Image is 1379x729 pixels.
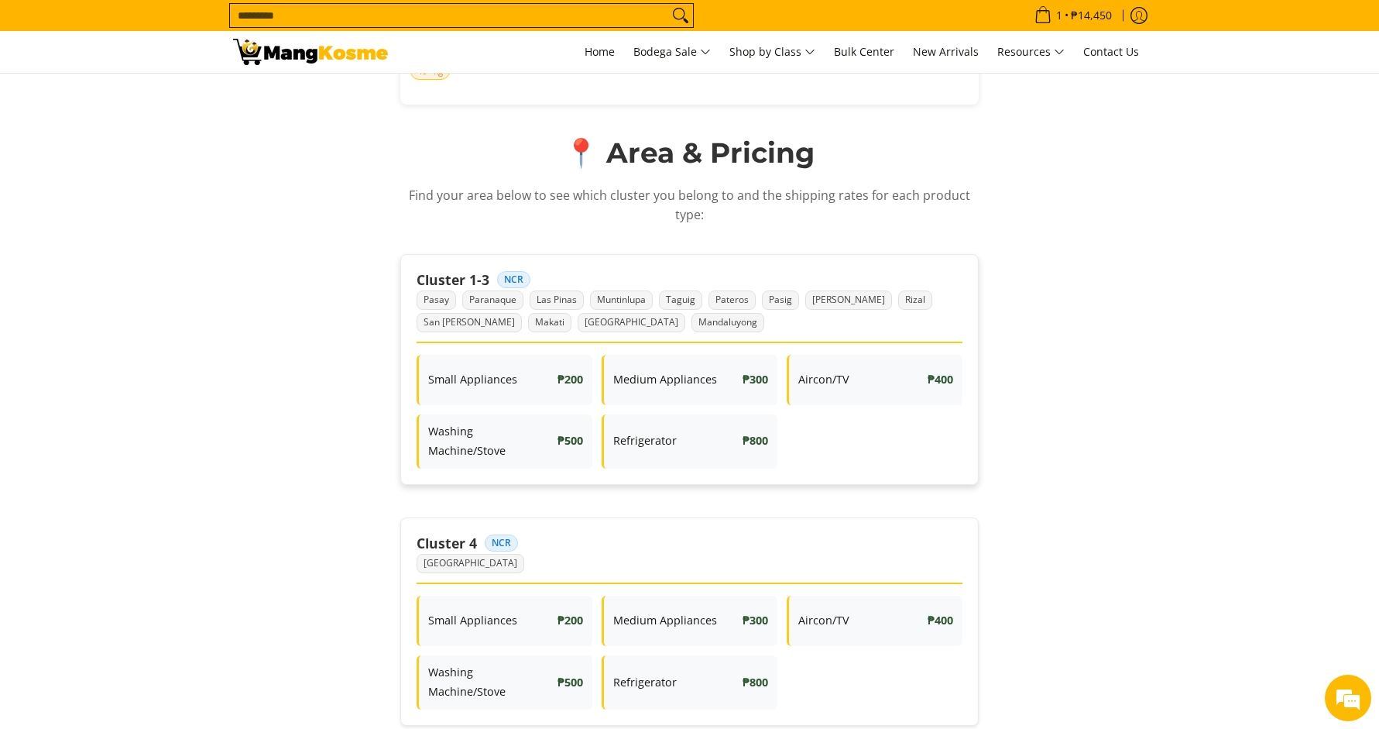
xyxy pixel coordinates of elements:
[1075,31,1147,73] a: Contact Us
[708,291,756,310] span: Pateros
[403,31,1147,73] nav: Main Menu
[400,186,979,240] p: Find your area below to see which cluster you belong to and the shipping rates for each product t...
[1054,10,1065,21] span: 1
[462,291,523,310] span: Paranaque
[990,31,1072,73] a: Resources
[668,4,693,27] button: Search
[997,43,1065,62] span: Resources
[743,432,768,451] strong: ₱800
[898,291,932,310] span: Rizal
[557,370,583,390] strong: ₱200
[613,370,717,390] span: Medium Appliances
[417,291,456,310] span: Pasay
[557,432,583,451] strong: ₱500
[530,291,584,310] span: Las Pinas
[633,43,711,62] span: Bodega Sale
[805,291,892,310] span: [PERSON_NAME]
[928,611,953,631] strong: ₱400
[1083,44,1139,59] span: Contact Us
[722,31,823,73] a: Shop by Class
[1069,10,1114,21] span: ₱14,450
[691,313,764,332] span: Mandaluyong
[254,8,291,45] div: Minimize live chat window
[613,432,677,451] span: Refrigerator
[428,422,550,461] span: Washing Machine/Stove
[557,611,583,631] strong: ₱200
[913,44,979,59] span: New Arrivals
[743,673,768,693] strong: ₱800
[578,313,685,332] span: [GEOGRAPHIC_DATA]
[90,195,214,352] span: We're online!
[826,31,902,73] a: Bulk Center
[417,534,477,553] strong: Cluster 4
[400,136,979,170] h2: 📍 Area & Pricing
[659,291,702,310] span: Taguig
[743,370,768,390] strong: ₱300
[577,31,623,73] a: Home
[729,43,815,62] span: Shop by Class
[798,611,849,631] span: Aircon/TV
[590,291,653,310] span: Muntinlupa
[81,87,260,107] div: Chat with us now
[8,423,295,477] textarea: Type your message and hit 'Enter'
[928,370,953,390] strong: ₱400
[233,39,388,65] img: Shipping &amp; Delivery Page l Mang Kosme: Home Appliances Warehouse Sale!
[497,271,530,288] span: NCR
[428,611,517,631] span: Small Appliances
[834,44,894,59] span: Bulk Center
[417,313,522,332] span: San [PERSON_NAME]
[743,611,768,631] strong: ₱300
[1030,7,1117,24] span: •
[762,291,799,310] span: Pasig
[626,31,719,73] a: Bodega Sale
[417,270,489,290] strong: Cluster 1-3
[485,535,518,552] span: NCR
[428,370,517,390] span: Small Appliances
[428,663,550,702] span: Washing Machine/Stove
[613,611,717,631] span: Medium Appliances
[528,313,571,332] span: Makati
[905,31,986,73] a: New Arrivals
[557,673,583,693] strong: ₱500
[417,554,524,573] span: [GEOGRAPHIC_DATA]
[585,44,615,59] span: Home
[613,673,677,693] span: Refrigerator
[798,370,849,390] span: Aircon/TV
